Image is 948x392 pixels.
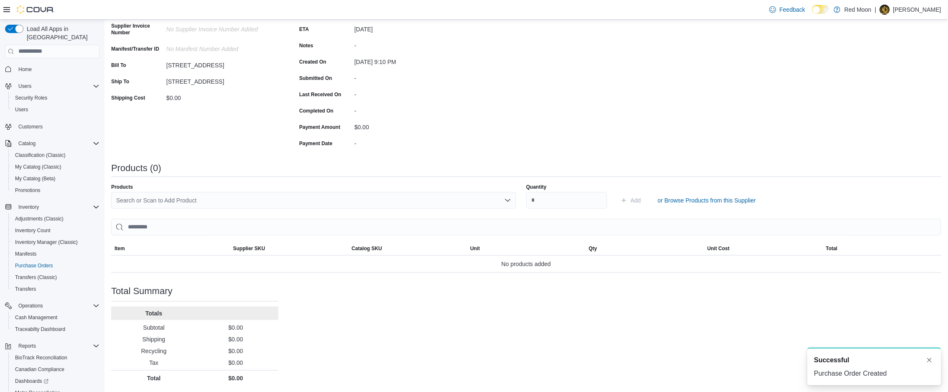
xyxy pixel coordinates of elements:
span: BioTrack Reconciliation [15,354,67,361]
span: Load All Apps in [GEOGRAPHIC_DATA] [23,25,99,41]
span: Home [15,64,99,74]
a: Home [15,64,35,74]
div: - [354,39,466,49]
button: Unit [467,242,586,255]
button: Operations [2,300,103,312]
span: My Catalog (Beta) [12,174,99,184]
p: Totals [115,309,193,318]
a: My Catalog (Beta) [12,174,59,184]
p: $0.00 [196,374,275,382]
a: Canadian Compliance [12,364,68,374]
label: Ship To [111,78,129,85]
span: Inventory Manager (Classic) [15,239,78,246]
button: Inventory [2,201,103,213]
button: Inventory [15,202,42,212]
label: Quantity [526,184,547,190]
button: Inventory Count [8,225,103,236]
span: Cash Management [12,313,99,323]
span: Qty [589,245,597,252]
a: Cash Management [12,313,61,323]
span: Traceabilty Dashboard [15,326,65,333]
button: Promotions [8,184,103,196]
span: Manifests [15,251,36,257]
span: My Catalog (Classic) [12,162,99,172]
a: Classification (Classic) [12,150,69,160]
span: Classification (Classic) [15,152,66,159]
a: Dashboards [12,376,52,386]
div: No Supplier Invoice Number added [166,23,278,33]
button: Users [15,81,35,91]
a: Transfers [12,284,39,294]
label: Manifest/Transfer ID [111,46,159,52]
h3: Total Summary [111,286,173,296]
button: Total [823,242,941,255]
label: Created On [299,59,326,65]
button: Operations [15,301,46,311]
button: Manifests [8,248,103,260]
span: Inventory [18,204,39,210]
div: Notification [814,355,935,365]
label: Bill To [111,62,126,69]
span: Transfers (Classic) [12,272,99,282]
p: Subtotal [115,323,193,332]
span: or Browse Products from this Supplier [658,196,756,205]
span: No products added [502,259,551,269]
p: $0.00 [196,347,275,355]
div: - [354,72,466,82]
p: $0.00 [196,359,275,367]
button: Adjustments (Classic) [8,213,103,225]
label: Payment Date [299,140,332,147]
a: BioTrack Reconciliation [12,353,71,363]
a: Inventory Count [12,225,54,236]
p: [PERSON_NAME] [893,5,941,15]
label: Completed On [299,108,334,114]
span: Add [631,196,641,205]
label: Payment Amount [299,124,340,131]
span: Canadian Compliance [15,366,64,373]
span: Users [15,106,28,113]
span: Operations [15,301,99,311]
button: or Browse Products from this Supplier [655,192,759,209]
a: My Catalog (Classic) [12,162,65,172]
a: Manifests [12,249,40,259]
button: Catalog SKU [348,242,467,255]
p: Recycling [115,347,193,355]
label: Submitted On [299,75,332,82]
button: Users [8,104,103,115]
button: Users [2,80,103,92]
button: Home [2,63,103,75]
div: - [354,88,466,98]
button: My Catalog (Classic) [8,161,103,173]
a: Security Roles [12,93,51,103]
button: Catalog [2,138,103,149]
span: Security Roles [15,95,47,101]
label: Shipping Cost [111,95,145,101]
div: - [354,104,466,114]
span: Item [115,245,125,252]
p: Red Moon [845,5,872,15]
a: Users [12,105,31,115]
button: Customers [2,120,103,133]
a: Dashboards [8,375,103,387]
label: Notes [299,42,313,49]
span: Dashboards [12,376,99,386]
img: Cova [17,5,54,14]
button: Inventory Manager (Classic) [8,236,103,248]
a: Promotions [12,185,44,195]
input: Dark Mode [812,5,830,14]
button: Classification (Classic) [8,149,103,161]
button: Supplier SKU [230,242,349,255]
span: Adjustments (Classic) [15,215,64,222]
span: Transfers (Classic) [15,274,57,281]
span: Home [18,66,32,73]
p: | [875,5,877,15]
span: Supplier SKU [233,245,265,252]
a: Inventory Manager (Classic) [12,237,81,247]
button: Security Roles [8,92,103,104]
p: Tax [115,359,193,367]
span: BioTrack Reconciliation [12,353,99,363]
span: Inventory Manager (Classic) [12,237,99,247]
label: ETA [299,26,309,33]
span: Total [826,245,838,252]
a: Traceabilty Dashboard [12,324,69,334]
